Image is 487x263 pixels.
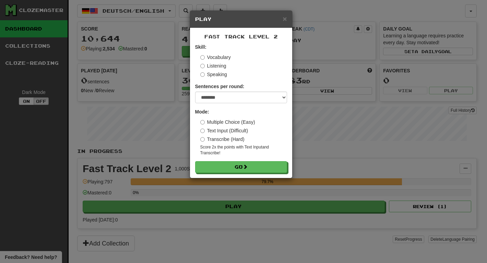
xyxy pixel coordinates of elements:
label: Transcribe (Hard) [200,136,245,143]
span: × [283,15,287,23]
strong: Skill: [195,44,206,50]
button: Go [195,161,287,173]
label: Text Input (Difficult) [200,127,248,134]
strong: Mode: [195,109,209,115]
h5: Play [195,16,287,23]
label: Listening [200,62,226,69]
input: Speaking [200,72,205,77]
button: Close [283,15,287,22]
input: Transcribe (Hard) [200,137,205,142]
label: Sentences per round: [195,83,245,90]
label: Multiple Choice (Easy) [200,119,255,125]
small: Score 2x the points with Text Input and Transcribe ! [200,144,287,156]
input: Text Input (Difficult) [200,129,205,133]
input: Vocabulary [200,55,205,60]
label: Vocabulary [200,54,231,61]
label: Speaking [200,71,227,78]
input: Multiple Choice (Easy) [200,120,205,124]
input: Listening [200,64,205,68]
span: Fast Track Level 2 [204,34,278,39]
